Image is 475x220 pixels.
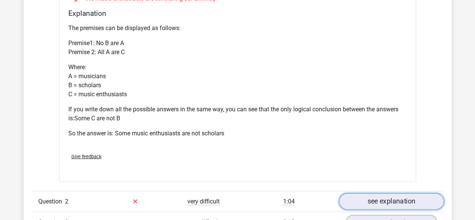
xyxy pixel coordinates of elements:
[68,105,407,123] p: If you write down all the possible answers in the same way, you can see that the only logical con...
[68,63,407,99] p: Where: A = musicians B = scholars C = music enthusiasts
[38,197,65,206] span: Question
[283,198,295,205] span: 1:04
[339,193,443,210] a: see explanation
[68,24,407,33] p: The premises can be displayed as follows:
[71,154,101,159] span: Give feedback
[68,129,407,138] p: So the answer is: Some music enthusiasts are not scholars
[68,9,407,18] h4: Explanation
[65,198,68,205] span: 2
[68,39,407,57] p: Premise1: No B are A Premise 2: All A are C
[187,198,220,205] span: very difficult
